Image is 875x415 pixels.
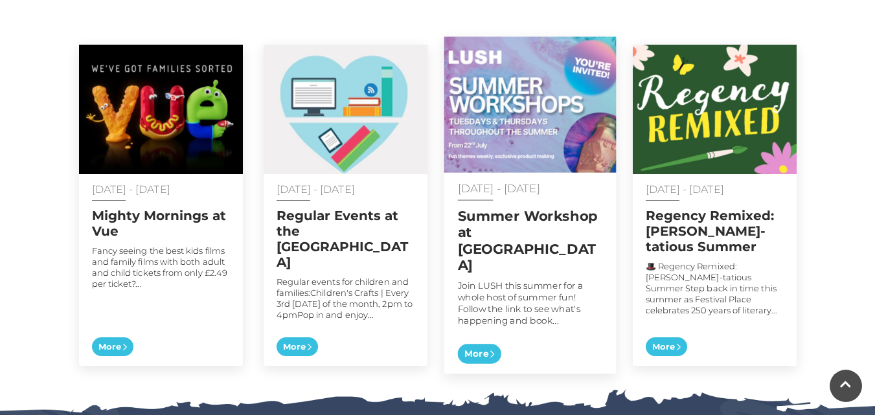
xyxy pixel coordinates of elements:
[457,280,602,326] p: Join LUSH this summer for a whole host of summer fun! Follow the link to see what's happening and...
[457,208,602,273] h2: Summer Workshop at [GEOGRAPHIC_DATA]
[646,337,687,357] span: More
[277,337,318,357] span: More
[457,344,501,364] span: More
[633,45,797,366] a: [DATE] - [DATE] Regency Remixed: [PERSON_NAME]-tatious Summer 🎩 Regency Remixed: [PERSON_NAME]-ta...
[277,276,415,320] p: Regular events for children and families:Children's Crafts | Every 3rd [DATE] of the month, 2pm t...
[646,208,784,254] h2: Regency Remixed: [PERSON_NAME]-tatious Summer
[264,45,427,366] a: [DATE] - [DATE] Regular Events at the [GEOGRAPHIC_DATA] Regular events for children and families:...
[444,37,616,374] a: [DATE] - [DATE] Summer Workshop at [GEOGRAPHIC_DATA] Join LUSH this summer for a whole host of su...
[92,208,230,239] h2: Mighty Mornings at Vue
[277,184,415,195] p: [DATE] - [DATE]
[646,261,784,316] p: 🎩 Regency Remixed: [PERSON_NAME]-tatious Summer Step back in time this summer as Festival Place c...
[457,183,602,194] p: [DATE] - [DATE]
[92,245,230,289] p: Fancy seeing the best kids films and family films with both adult and child tickets from only £2....
[79,45,243,366] a: [DATE] - [DATE] Mighty Mornings at Vue Fancy seeing the best kids films and family films with bot...
[277,208,415,270] h2: Regular Events at the [GEOGRAPHIC_DATA]
[646,184,784,195] p: [DATE] - [DATE]
[92,184,230,195] p: [DATE] - [DATE]
[92,337,133,357] span: More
